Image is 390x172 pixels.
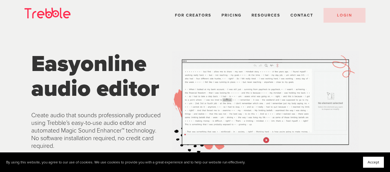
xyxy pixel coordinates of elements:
span: Easy [31,50,81,77]
span: LOGIN [337,13,352,18]
h1: online audio editor [31,51,162,101]
a: LOGIN [324,8,365,23]
span: Resources [252,13,280,18]
a: Pricing [222,13,241,18]
button: Accept [363,157,384,168]
img: Trebble Audio Editor Demo Gif [172,51,359,156]
img: Trebble [25,8,70,18]
p: By using this website, you agree to our use of cookies. We use cookies to provide you with a grea... [6,160,245,165]
span: Accept [368,160,379,164]
a: Contact [290,13,313,18]
p: Create audio that sounds professionally produced using Trebble’s easy-to-use audio editor and aut... [31,112,162,150]
a: For Creators [175,13,211,18]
